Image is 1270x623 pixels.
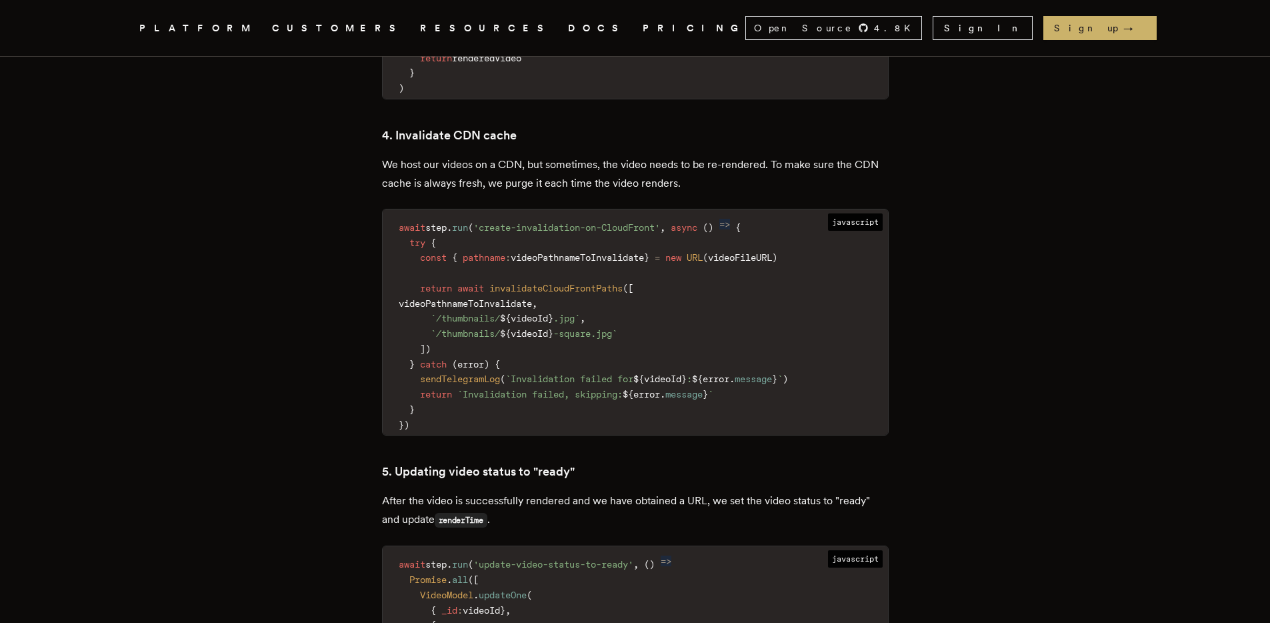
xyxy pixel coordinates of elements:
[703,252,708,263] span: (
[754,21,853,35] span: Open Source
[425,222,447,233] span: step
[431,237,436,248] span: {
[511,328,548,339] span: videoId
[399,559,425,570] span: await
[452,53,521,63] span: renderedVideo
[409,404,415,415] span: }
[671,222,697,233] span: async
[447,574,452,585] span: .
[272,20,404,37] a: CUSTOMERS
[420,389,452,400] span: return
[1123,21,1146,35] span: →
[665,389,703,400] span: message
[431,313,436,324] span: `
[409,574,447,585] span: Promise
[404,420,409,430] span: )
[457,389,463,400] span: `
[643,20,745,37] a: PRICING
[473,574,479,585] span: [
[420,344,425,354] span: ]
[420,590,473,600] span: VideoModel
[661,556,671,566] span: =>
[633,374,644,384] span: ${
[463,605,500,616] span: videoId
[425,344,431,354] span: )
[777,374,783,384] span: `
[452,252,457,263] span: {
[420,53,452,63] span: return
[505,605,511,616] span: ,
[436,313,500,324] span: /thumbnails/
[633,559,639,570] span: ,
[649,559,655,570] span: )
[452,359,457,370] span: (
[772,374,777,384] span: }
[484,359,489,370] span: )
[548,328,553,339] span: }
[500,605,505,616] span: }
[612,328,617,339] span: `
[409,67,415,78] span: }
[580,313,585,324] span: ,
[468,559,473,570] span: (
[431,605,436,616] span: {
[425,559,447,570] span: step
[511,252,644,263] span: videoPathnameToInvalidate
[399,298,532,309] span: videoPathnameToInvalidate
[473,222,660,233] span: 'create-invalidation-on-CloudFront'
[527,590,532,600] span: (
[644,559,649,570] span: (
[575,313,580,324] span: `
[511,313,548,324] span: videoId
[729,374,735,384] span: .
[548,313,553,324] span: }
[441,605,457,616] span: _id
[420,20,552,37] button: RESOURCES
[735,374,772,384] span: message
[644,374,681,384] span: videoId
[568,20,627,37] a: DOCS
[457,605,463,616] span: :
[500,374,505,384] span: (
[703,222,708,233] span: (
[500,313,511,324] span: ${
[399,222,425,233] span: await
[628,283,633,293] span: [
[623,389,633,400] span: ${
[933,16,1033,40] a: Sign In
[382,462,889,481] h3: 5. Updating video status to "ready"
[500,328,511,339] span: ${
[452,574,468,585] span: all
[399,83,404,93] span: )
[468,222,473,233] span: (
[633,389,660,400] span: error
[660,222,665,233] span: ,
[436,328,500,339] span: /thumbnails/
[681,374,687,384] span: }
[409,237,425,248] span: try
[473,590,479,600] span: .
[431,328,436,339] span: `
[665,252,681,263] span: new
[703,374,729,384] span: error
[687,252,703,263] span: URL
[382,126,889,145] h3: 4. Invalidate CDN cache
[420,359,447,370] span: catch
[495,359,500,370] span: {
[708,389,713,400] span: `
[489,283,623,293] span: invalidateCloudFrontPaths
[735,222,741,233] span: {
[772,252,777,263] span: )
[435,513,487,528] code: renderTime
[409,359,415,370] span: }
[139,20,256,37] button: PLATFORM
[452,222,468,233] span: run
[828,550,883,568] span: javascript
[687,374,692,384] span: :
[447,559,452,570] span: .
[382,492,889,530] p: After the video is successfully rendered and we have obtained a URL, we set the video status to "...
[553,328,612,339] span: -square.jpg
[623,283,628,293] span: (
[1043,16,1157,40] a: Sign up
